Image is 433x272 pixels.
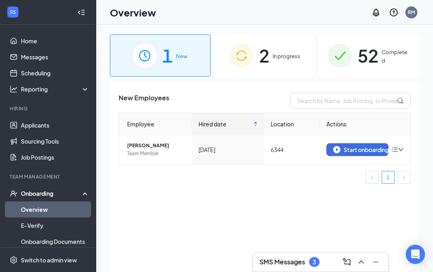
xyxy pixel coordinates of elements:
svg: Minimize [371,257,380,267]
a: Job Postings [21,149,89,165]
a: E-Verify [21,217,89,233]
div: RM [408,9,415,16]
td: 6344 [264,135,320,164]
a: Messages [21,49,89,65]
svg: UserCheck [10,189,18,197]
span: right [402,175,407,180]
li: Next Page [398,171,411,184]
svg: Notifications [371,8,381,17]
svg: Collapse [77,8,85,16]
th: Location [264,113,320,135]
span: Completed [382,48,410,65]
svg: ChevronUp [356,257,366,267]
button: Minimize [369,256,382,268]
a: Sourcing Tools [21,133,89,149]
div: Team Management [10,173,88,180]
div: 3 [313,259,316,266]
a: Home [21,33,89,49]
h3: SMS Messages [259,258,305,266]
div: Reporting [21,85,90,93]
span: 52 [358,42,378,69]
svg: QuestionInfo [389,8,399,17]
a: Onboarding Documents [21,233,89,250]
a: Scheduling [21,65,89,81]
div: Switch to admin view [21,256,77,264]
h1: Overview [110,6,156,19]
div: Start onboarding [333,146,382,153]
input: Search by Name, Job Posting, or Process [290,93,411,109]
svg: ComposeMessage [342,257,352,267]
div: Onboarding [21,189,83,197]
svg: Settings [10,256,18,264]
span: 1 [162,42,173,69]
span: New Employees [119,93,169,109]
div: Open Intercom Messenger [406,245,425,264]
span: left [370,175,374,180]
svg: WorkstreamLogo [9,8,17,16]
span: [PERSON_NAME] [127,142,186,150]
a: Applicants [21,117,89,133]
th: Employee [119,113,192,135]
a: Overview [21,201,89,217]
span: New [176,52,187,60]
span: Team Member [127,150,186,158]
button: right [398,171,411,184]
span: In progress [273,52,300,60]
button: Start onboarding [326,143,388,156]
span: Hired date [198,120,252,128]
button: left [366,171,378,184]
li: 1 [382,171,395,184]
button: ChevronUp [355,256,368,268]
th: Actions [320,113,410,135]
svg: Analysis [10,85,18,93]
div: [DATE] [198,145,258,154]
span: down [398,147,404,152]
a: 1 [382,171,394,183]
li: Previous Page [366,171,378,184]
div: Hiring [10,105,88,112]
span: bars [392,146,398,153]
span: 2 [259,42,269,69]
button: ComposeMessage [340,256,353,268]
